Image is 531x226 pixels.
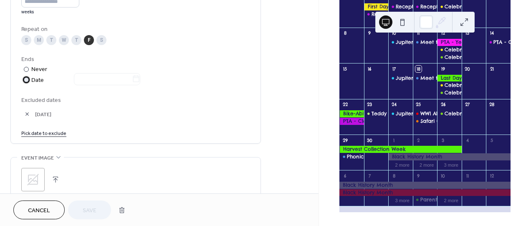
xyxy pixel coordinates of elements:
div: PTA - Clothing Collection [339,118,364,125]
div: Never [31,65,48,74]
div: Jupiter Class Swimming [388,110,413,117]
div: 26 [440,102,446,108]
div: 15 [342,66,348,72]
div: Repeat on [21,25,248,34]
div: Teddy Bear Run (Mars and Mercury Class) [372,110,480,117]
div: Parent and Toddler Playgroup [413,196,437,203]
button: Cancel [13,201,65,219]
div: M [34,35,44,45]
div: 11 [415,30,422,36]
div: Celebration Assembly [437,82,462,89]
div: Celebration Assembly [445,54,500,61]
div: 30 [367,137,373,143]
div: Black History Month [339,182,511,189]
div: 29 [342,137,348,143]
div: 17 [391,66,397,72]
div: Jupiter Class Swimming [396,110,456,117]
div: Celebration Assembly [437,3,462,10]
div: Celebration Assembly [437,46,462,53]
div: 1 [391,137,397,143]
div: Celebration Assembly [445,11,500,18]
div: Date [31,76,140,85]
div: 27 [464,102,470,108]
div: Celebration Assembly [445,82,500,89]
div: Bike-Ability (Specific Pupils) [339,110,364,117]
div: Black History Month [388,153,511,160]
div: Harvest Collection Week [339,146,462,153]
div: Safari (Mars and Mercury Class) [413,118,437,125]
div: 25 [415,102,422,108]
div: 22 [342,102,348,108]
div: 21 [488,66,495,72]
div: Reception Pupils - Staggered Start [388,3,413,10]
div: 23 [367,102,373,108]
div: First Day of Autumn Term 1 [364,3,389,10]
div: Reception Pupils - Staggered Start [364,11,389,18]
div: 12 [488,173,495,179]
div: 13 [464,30,470,36]
button: 3 more [441,161,462,168]
div: Meet the Teacher - Mars Class (Reception and Year 1) [413,11,437,18]
div: Reception Pupils - First Full Day [420,3,500,10]
div: Celebration Assembly [437,89,462,96]
div: Parent and Toddler Playgroup [420,196,498,203]
div: ; [21,168,45,191]
div: 14 [488,30,495,36]
div: Last Day of Autumn Term [437,75,462,82]
div: 11 [464,173,470,179]
button: 2 more [416,161,437,168]
div: weeks [21,9,79,15]
div: Celebration Assembly [445,110,500,117]
div: Celebration Assembly [437,11,462,18]
div: 20 [464,66,470,72]
div: 28 [488,102,495,108]
div: 8 [391,173,397,179]
div: 12 [440,30,446,36]
div: 2 [415,137,422,143]
button: 2 more [441,196,462,203]
div: 16 [367,66,373,72]
div: Reception Pupils - Staggered Start [396,3,483,10]
div: F [84,35,94,45]
div: Celebration Assembly [437,110,462,117]
div: Phonics Parent Workshop (Mars Class Parents/Carers) [339,153,364,160]
div: W [59,35,69,45]
div: Meet the Teacher - Jupiter Class (Year 5 & 6) [413,75,437,82]
div: S [96,35,106,45]
div: 8 [342,30,348,36]
div: PTA - Yes Day (Non-Uniform) [437,39,462,46]
div: 19 [440,66,446,72]
div: 7 [367,173,373,179]
span: Cancel [28,206,50,215]
div: 9 [415,173,422,179]
span: Excluded dates [21,96,250,104]
div: 5 [488,137,495,143]
div: Ends [21,55,248,64]
div: Phonics Parent Workshop (Mars Class Parents/Carers) [347,153,483,160]
div: 4 [464,137,470,143]
div: Celebration Assembly [445,3,500,10]
div: Jupiter Class Swimming [388,75,413,82]
div: 6 [342,173,348,179]
span: Pick date to exclude [21,129,66,137]
span: [DATE] [35,110,250,119]
div: Black History Month [339,189,511,196]
div: Celebration Assembly [437,54,462,61]
div: T [71,35,81,45]
div: Jupiter Class Swimming [388,39,413,46]
div: 24 [391,102,397,108]
div: 18 [415,66,422,72]
div: WW1 AHT STEM Simulator Day Provisional Visit (Year 5 and 6) [413,110,437,117]
div: Jupiter Class Swimming [396,39,456,46]
div: 10 [440,173,446,179]
div: 10 [391,30,397,36]
span: Event image [21,154,54,163]
button: 3 more [392,196,413,203]
div: Teddy Bear Run (Mars and Mercury Class) [364,110,389,117]
div: Safari (Mars and Mercury Class) [420,118,503,125]
div: S [21,35,31,45]
div: Reception Pupils - Staggered Start [372,11,459,18]
div: PTA - Car Boot Sale [486,39,511,46]
div: Meet the Teacher - Mercury and Saturn Class (Year 2, 3 and 4) [413,39,437,46]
